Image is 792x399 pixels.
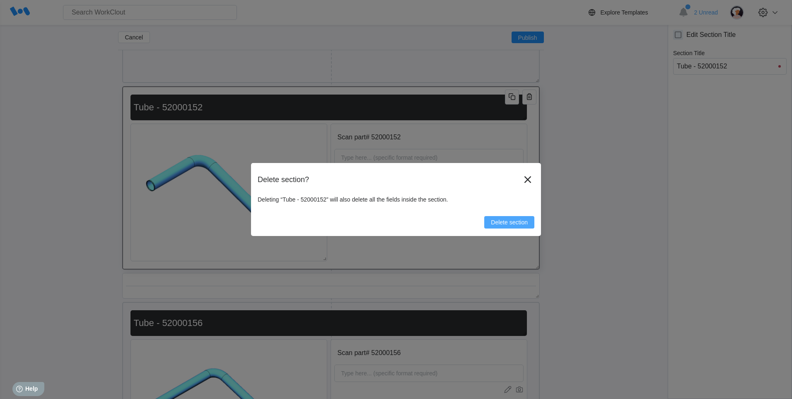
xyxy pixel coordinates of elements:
[258,196,534,203] div: Deleting “Tube - 52000152” will also delete all the fields inside the section.
[258,175,521,184] div: Delete section?
[491,219,528,225] span: Delete section
[484,216,534,229] button: Delete section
